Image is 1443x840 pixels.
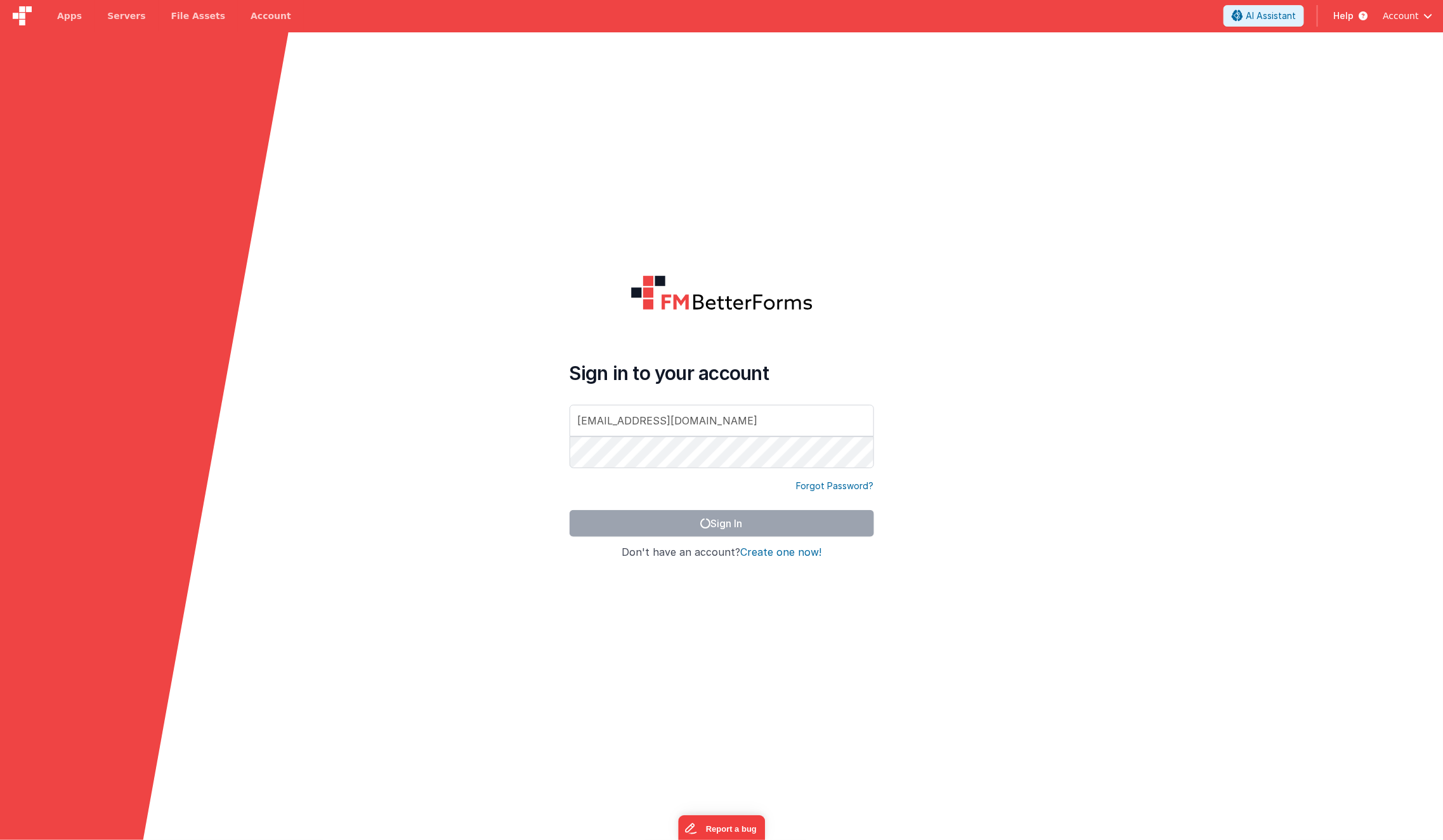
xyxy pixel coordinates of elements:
[1224,5,1304,27] button: AI Assistant
[740,547,821,558] button: Create one now!
[171,10,226,22] span: File Assets
[57,10,82,22] span: Apps
[570,510,874,537] button: Sign In
[107,10,145,22] span: Servers
[1246,10,1296,22] span: AI Assistant
[570,405,874,436] input: Email Address
[570,362,874,384] h4: Sign in to your account
[1383,10,1419,22] span: Account
[1383,10,1433,22] button: Account
[797,480,874,492] a: Forgot Password?
[1333,10,1354,22] span: Help
[570,547,874,558] h4: Don't have an account?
